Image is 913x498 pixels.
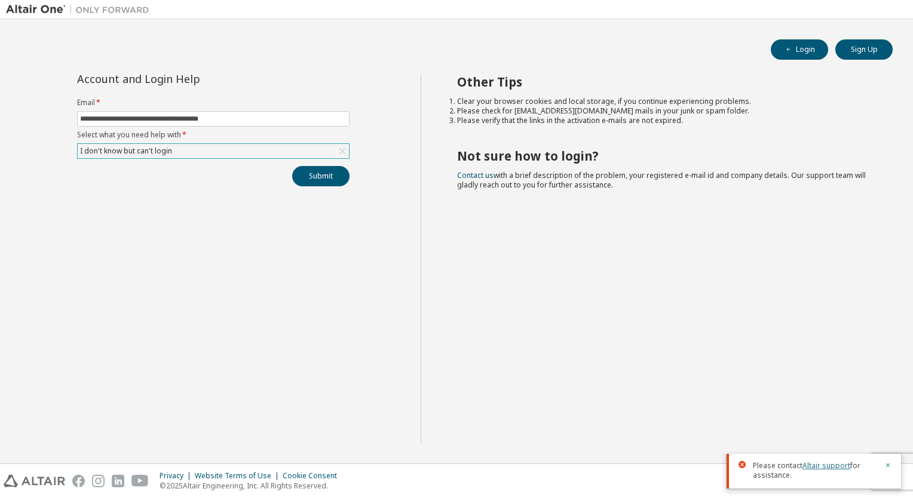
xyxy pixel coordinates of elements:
label: Email [77,98,350,107]
button: Submit [292,166,350,186]
li: Please verify that the links in the activation e-mails are not expired. [457,116,872,125]
div: Account and Login Help [77,74,295,84]
div: Website Terms of Use [195,471,283,481]
span: Please contact for assistance. [753,461,877,480]
div: Cookie Consent [283,471,344,481]
p: © 2025 Altair Engineering, Inc. All Rights Reserved. [160,481,344,491]
h2: Not sure how to login? [457,148,872,164]
div: I don't know but can't login [78,144,349,158]
a: Altair support [802,460,850,471]
div: Privacy [160,471,195,481]
img: instagram.svg [92,475,105,487]
img: facebook.svg [72,475,85,487]
button: Sign Up [835,39,893,60]
span: with a brief description of the problem, your registered e-mail id and company details. Our suppo... [457,170,866,190]
label: Select what you need help with [77,130,350,140]
img: altair_logo.svg [4,475,65,487]
li: Clear your browser cookies and local storage, if you continue experiencing problems. [457,97,872,106]
img: Altair One [6,4,155,16]
button: Login [771,39,828,60]
li: Please check for [EMAIL_ADDRESS][DOMAIN_NAME] mails in your junk or spam folder. [457,106,872,116]
a: Contact us [457,170,494,180]
img: linkedin.svg [112,475,124,487]
h2: Other Tips [457,74,872,90]
img: youtube.svg [131,475,149,487]
div: I don't know but can't login [78,145,174,158]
